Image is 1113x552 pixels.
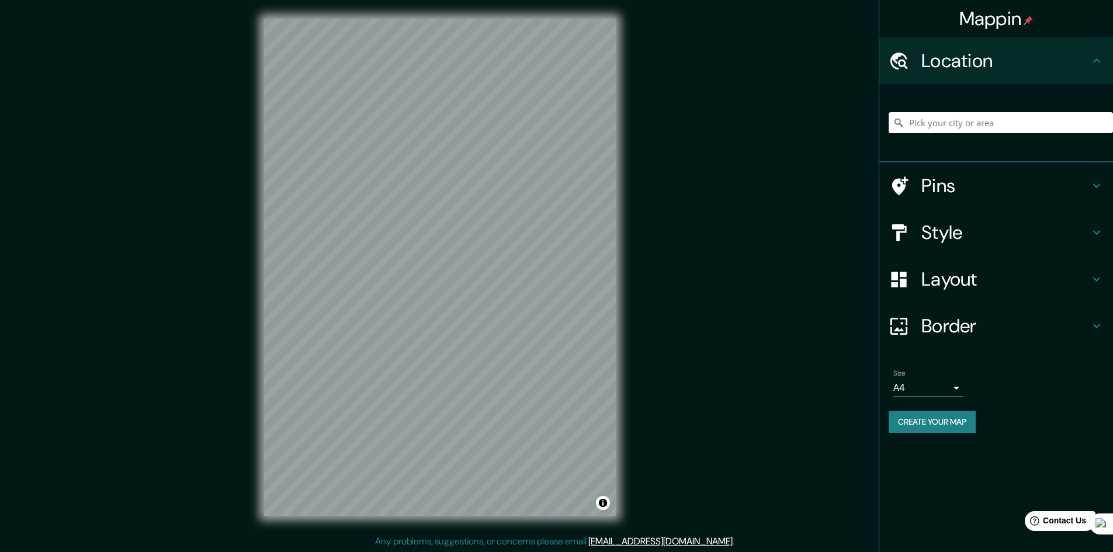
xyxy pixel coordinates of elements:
h4: Location [921,49,1090,72]
p: Any problems, suggestions, or concerns please email . [375,534,734,548]
div: Layout [879,256,1113,303]
div: Location [879,37,1113,84]
div: Border [879,303,1113,349]
a: [EMAIL_ADDRESS][DOMAIN_NAME] [588,535,733,547]
div: A4 [893,379,963,397]
label: Size [893,369,906,379]
h4: Layout [921,268,1090,291]
canvas: Map [264,19,616,516]
div: Pins [879,162,1113,209]
div: . [734,534,736,548]
div: . [736,534,738,548]
iframe: Help widget launcher [1009,506,1100,539]
button: Create your map [889,411,976,433]
button: Toggle attribution [596,496,610,510]
div: Style [879,209,1113,256]
input: Pick your city or area [889,112,1113,133]
img: pin-icon.png [1024,16,1033,25]
h4: Style [921,221,1090,244]
h4: Mappin [959,7,1034,30]
h4: Border [921,314,1090,338]
h4: Pins [921,174,1090,197]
